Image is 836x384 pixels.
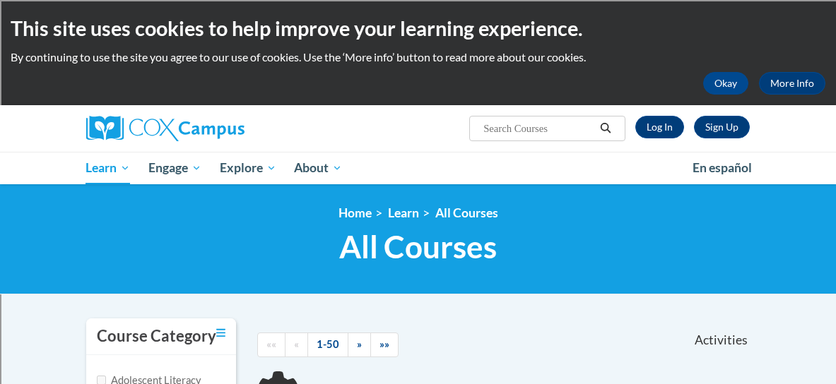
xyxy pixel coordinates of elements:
[86,160,130,176] span: Learn
[211,152,285,184] a: Explore
[338,205,372,220] a: Home
[76,152,761,184] div: Main menu
[86,116,293,141] a: Cox Campus
[694,116,750,138] a: Register
[693,160,752,175] span: En español
[139,152,211,184] a: Engage
[388,205,419,220] a: Learn
[339,228,497,265] span: All Courses
[294,160,342,176] span: About
[285,152,351,184] a: About
[77,152,140,184] a: Learn
[635,116,684,138] a: Log In
[148,160,201,176] span: Engage
[435,205,498,220] a: All Courses
[595,120,616,137] button: Search
[86,116,245,141] img: Cox Campus
[220,160,276,176] span: Explore
[482,120,595,137] input: Search Courses
[683,153,761,183] a: En español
